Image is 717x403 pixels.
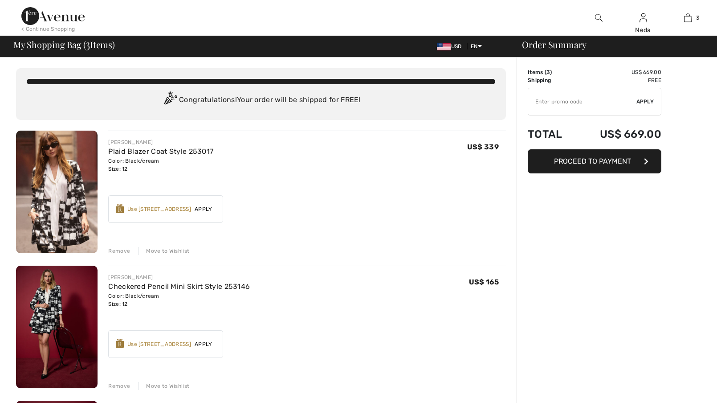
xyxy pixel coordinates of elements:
div: Congratulations! Your order will be shipped for FREE! [27,91,495,109]
span: US$ 339 [467,143,499,151]
span: 3 [696,14,699,22]
span: Apply [191,205,216,213]
img: Congratulation2.svg [161,91,179,109]
span: 3 [86,38,90,49]
div: Color: Black/cream Size: 12 [108,292,250,308]
td: Shipping [528,76,576,84]
div: Move to Wishlist [139,382,189,390]
span: Apply [636,98,654,106]
a: Checkered Pencil Mini Skirt Style 253146 [108,282,250,291]
span: Proceed to Payment [554,157,631,165]
td: Total [528,119,576,149]
input: Promo code [528,88,636,115]
span: My Shopping Bag ( Items) [13,40,115,49]
div: Color: Black/cream Size: 12 [108,157,213,173]
span: US$ 165 [469,278,499,286]
img: Checkered Pencil Mini Skirt Style 253146 [16,266,98,388]
a: Sign In [640,13,647,22]
img: Reward-Logo.svg [116,204,124,213]
span: EN [471,43,482,49]
div: [PERSON_NAME] [108,273,250,281]
a: 3 [666,12,709,23]
span: Apply [191,340,216,348]
td: Free [576,76,661,84]
img: search the website [595,12,603,23]
img: My Bag [684,12,692,23]
img: Plaid Blazer Coat Style 253017 [16,131,98,253]
div: [PERSON_NAME] [108,138,213,146]
div: Use [STREET_ADDRESS] [127,205,191,213]
img: My Info [640,12,647,23]
div: Remove [108,247,130,255]
div: Neda [621,25,665,35]
div: Remove [108,382,130,390]
button: Proceed to Payment [528,149,661,173]
span: 3 [546,69,550,75]
div: < Continue Shopping [21,25,75,33]
td: US$ 669.00 [576,68,661,76]
td: Items ( ) [528,68,576,76]
div: Use [STREET_ADDRESS] [127,340,191,348]
span: USD [437,43,465,49]
img: Reward-Logo.svg [116,339,124,348]
a: Plaid Blazer Coat Style 253017 [108,147,213,156]
div: Order Summary [511,40,712,49]
div: Move to Wishlist [139,247,189,255]
img: US Dollar [437,43,451,50]
td: US$ 669.00 [576,119,661,149]
img: 1ère Avenue [21,7,85,25]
